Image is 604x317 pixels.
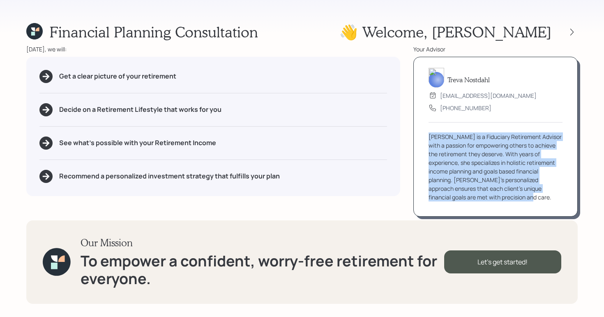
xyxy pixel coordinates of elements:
div: Let's get started! [444,250,561,273]
h1: 👋 Welcome , [PERSON_NAME] [339,23,551,41]
h5: Decide on a Retirement Lifestyle that works for you [59,106,221,113]
div: [PERSON_NAME] is a Fiduciary Retirement Advisor with a passion for empowering others to achieve t... [429,132,563,201]
h5: See what's possible with your Retirement Income [59,139,216,147]
h5: Get a clear picture of your retirement [59,72,176,80]
h1: To empower a confident, worry-free retirement for everyone. [81,252,444,287]
h5: Treva Nostdahl [447,76,490,83]
div: Your Advisor [413,45,578,53]
img: treva-nostdahl-headshot.png [429,68,444,88]
div: [DATE], we will: [26,45,400,53]
div: [EMAIL_ADDRESS][DOMAIN_NAME] [440,91,537,100]
h5: Recommend a personalized investment strategy that fulfills your plan [59,172,280,180]
h1: Financial Planning Consultation [49,23,258,41]
div: [PHONE_NUMBER] [440,104,491,112]
h3: Our Mission [81,237,444,249]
